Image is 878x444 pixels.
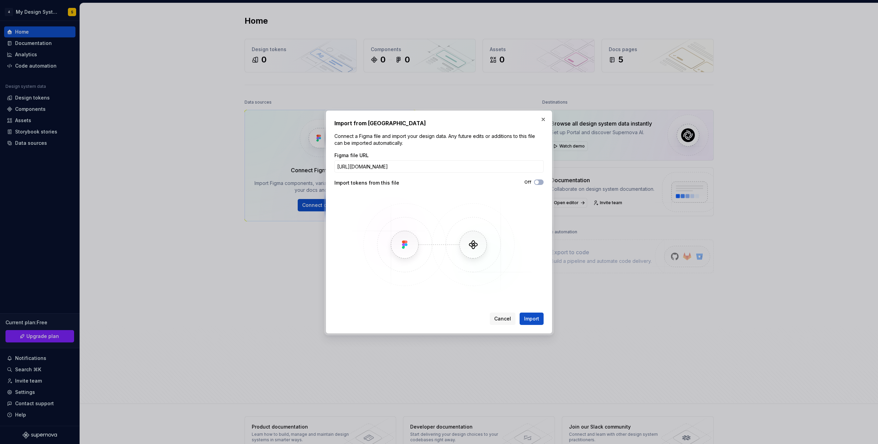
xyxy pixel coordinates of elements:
div: Import tokens from this file [334,179,439,186]
button: Import [520,313,544,325]
h2: Import from [GEOGRAPHIC_DATA] [334,119,544,127]
p: Connect a Figma file and import your design data. Any future edits or additions to this file can ... [334,133,544,147]
button: Cancel [490,313,515,325]
label: Figma file URL [334,152,369,159]
input: https://figma.com/file/... [334,160,544,173]
span: Cancel [494,315,511,322]
label: Off [524,179,531,185]
span: Import [524,315,539,322]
